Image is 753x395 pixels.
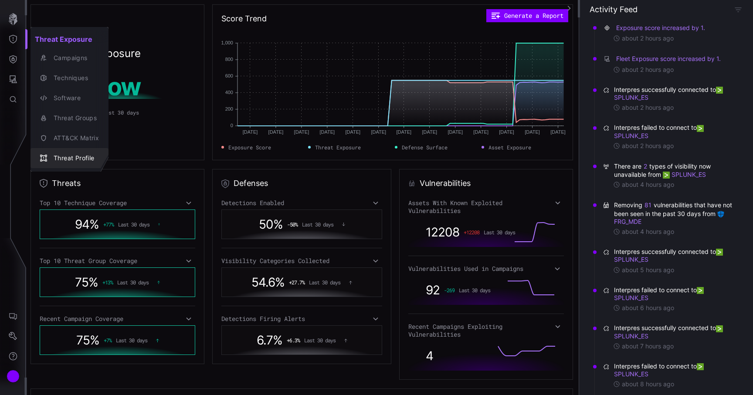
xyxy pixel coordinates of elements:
div: Threat Groups [49,113,99,124]
div: Threat Profile [49,153,99,164]
button: ATT&CK Matrix [31,128,109,148]
h2: Threat Exposure [31,30,109,48]
div: Software [49,93,99,104]
button: Campaigns [31,48,109,68]
div: Techniques [49,73,99,84]
button: Techniques [31,68,109,88]
div: Campaigns [49,53,99,64]
button: Threat Groups [31,108,109,128]
div: ATT&CK Matrix [49,133,99,144]
button: Threat Profile [31,148,109,168]
button: Software [31,88,109,108]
